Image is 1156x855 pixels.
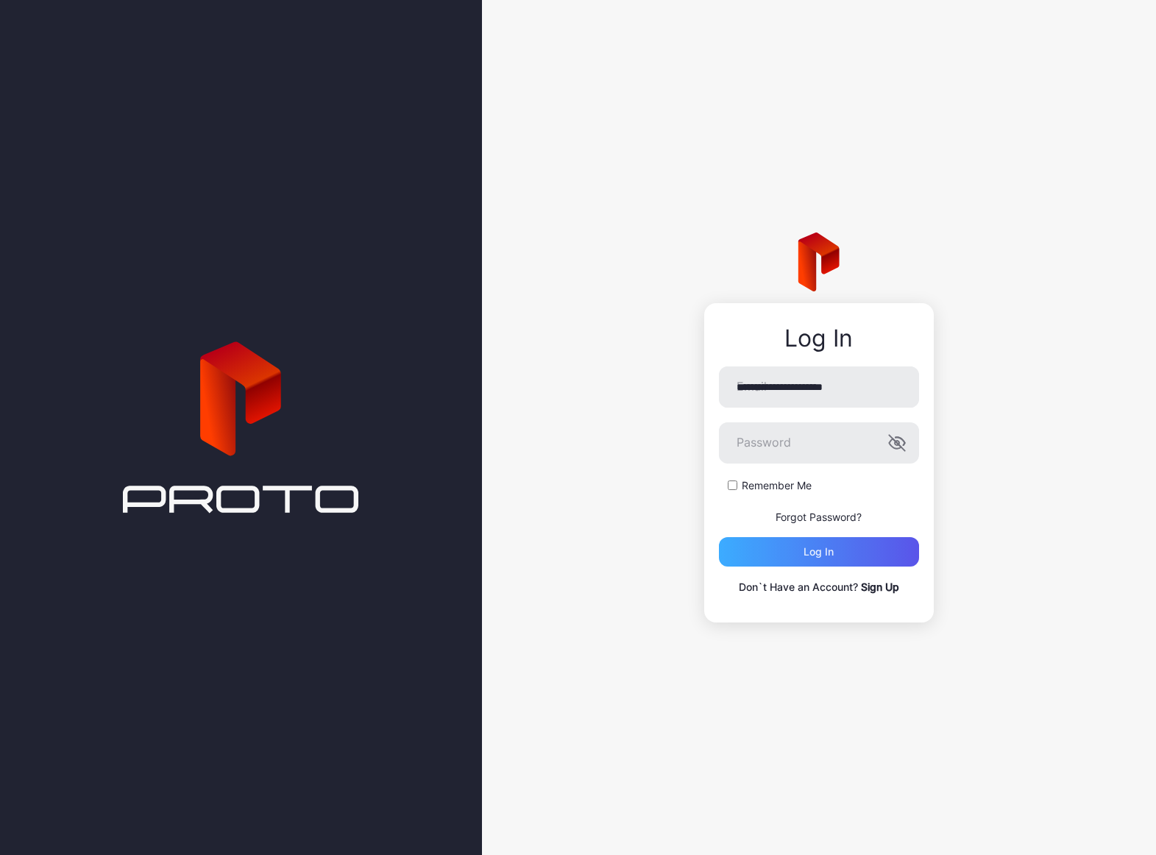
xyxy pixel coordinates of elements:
p: Don`t Have an Account? [719,578,919,596]
input: Email [719,366,919,408]
input: Password [719,422,919,464]
label: Remember Me [742,478,812,493]
div: Log in [804,546,834,558]
button: Password [888,434,906,452]
a: Forgot Password? [776,511,862,523]
div: Log In [719,325,919,352]
button: Log in [719,537,919,567]
a: Sign Up [861,581,899,593]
